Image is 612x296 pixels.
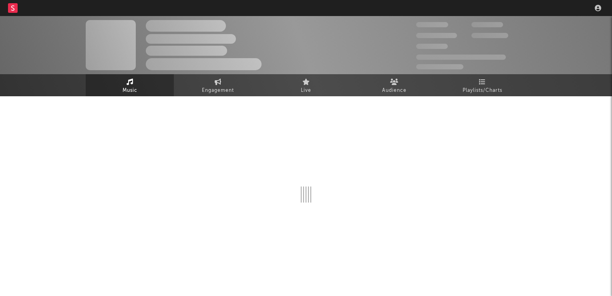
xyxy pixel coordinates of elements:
span: 300,000 [416,22,448,27]
a: Live [262,74,350,96]
a: Audience [350,74,438,96]
span: Audience [382,86,407,95]
a: Engagement [174,74,262,96]
a: Music [86,74,174,96]
span: 1,000,000 [471,33,508,38]
span: Jump Score: 85.0 [416,64,463,69]
a: Playlists/Charts [438,74,526,96]
span: 100,000 [471,22,503,27]
span: Engagement [202,86,234,95]
span: Live [301,86,311,95]
span: Music [123,86,137,95]
span: 50,000,000 Monthly Listeners [416,55,506,60]
span: Playlists/Charts [463,86,502,95]
span: 100,000 [416,44,448,49]
span: 50,000,000 [416,33,457,38]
